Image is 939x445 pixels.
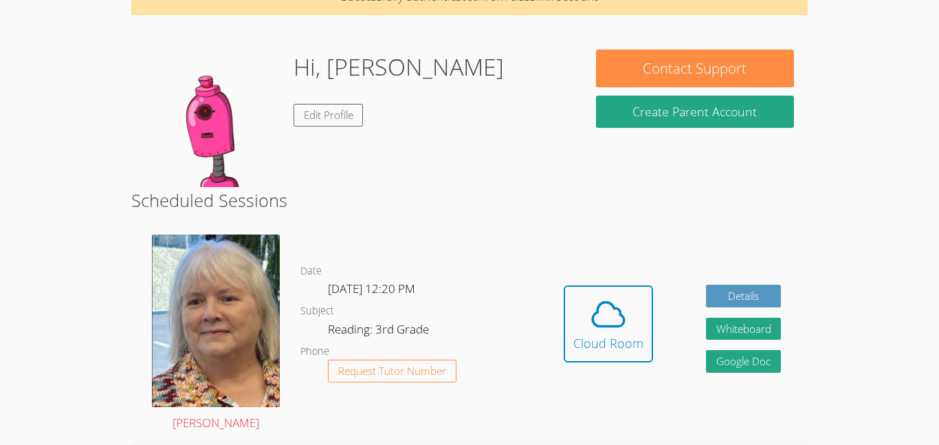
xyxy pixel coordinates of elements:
[131,187,808,213] h2: Scheduled Sessions
[706,285,782,307] a: Details
[328,320,432,343] dd: Reading: 3rd Grade
[145,50,283,187] img: default.png
[564,285,653,362] button: Cloud Room
[300,343,329,360] dt: Phone
[573,334,643,353] div: Cloud Room
[328,281,415,296] span: [DATE] 12:20 PM
[706,318,782,340] button: Whiteboard
[706,350,782,373] a: Google Doc
[596,96,794,128] button: Create Parent Account
[596,50,794,87] button: Contact Support
[152,235,280,433] a: [PERSON_NAME]
[300,263,322,280] dt: Date
[294,50,504,85] h1: Hi, [PERSON_NAME]
[338,366,446,376] span: Request Tutor Number
[328,360,456,382] button: Request Tutor Number
[152,235,280,407] img: Screen%20Shot%202022-10-08%20at%202.27.06%20PM.png
[300,303,334,320] dt: Subject
[294,104,364,127] a: Edit Profile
